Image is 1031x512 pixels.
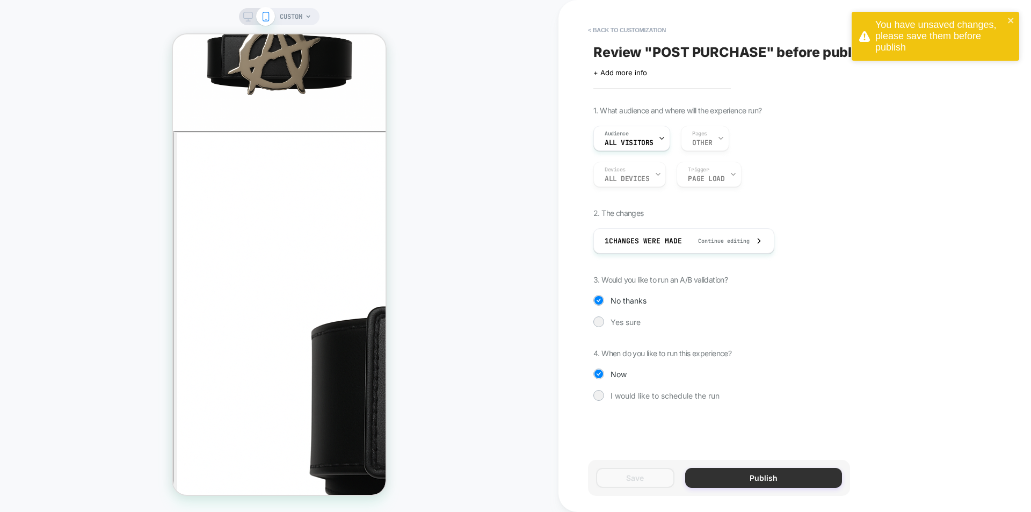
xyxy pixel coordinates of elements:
span: Continue editing [687,237,750,244]
span: CUSTOM [280,8,302,25]
span: Audience [605,130,629,138]
span: All Visitors [605,139,654,147]
span: 3. Would you like to run an A/B validation? [593,275,728,284]
span: Review " POST PURCHASE " before publish [593,44,872,60]
span: Yes sure [611,318,641,327]
div: You have unsaved changes, please save them before publish [875,19,1004,53]
span: 4. When do you like to run this experience? [593,349,731,358]
span: 1 Changes were made [605,236,682,246]
span: 1. What audience and where will the experience run? [593,106,761,115]
button: Publish [685,468,842,488]
span: Now [611,370,627,379]
button: Save [596,468,674,488]
span: + Add more info [593,68,647,77]
span: No thanks [611,296,647,305]
span: 2. The changes [593,208,644,218]
span: I would like to schedule the run [611,391,720,400]
button: < Back to customization [583,21,671,39]
button: close [1007,16,1015,26]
